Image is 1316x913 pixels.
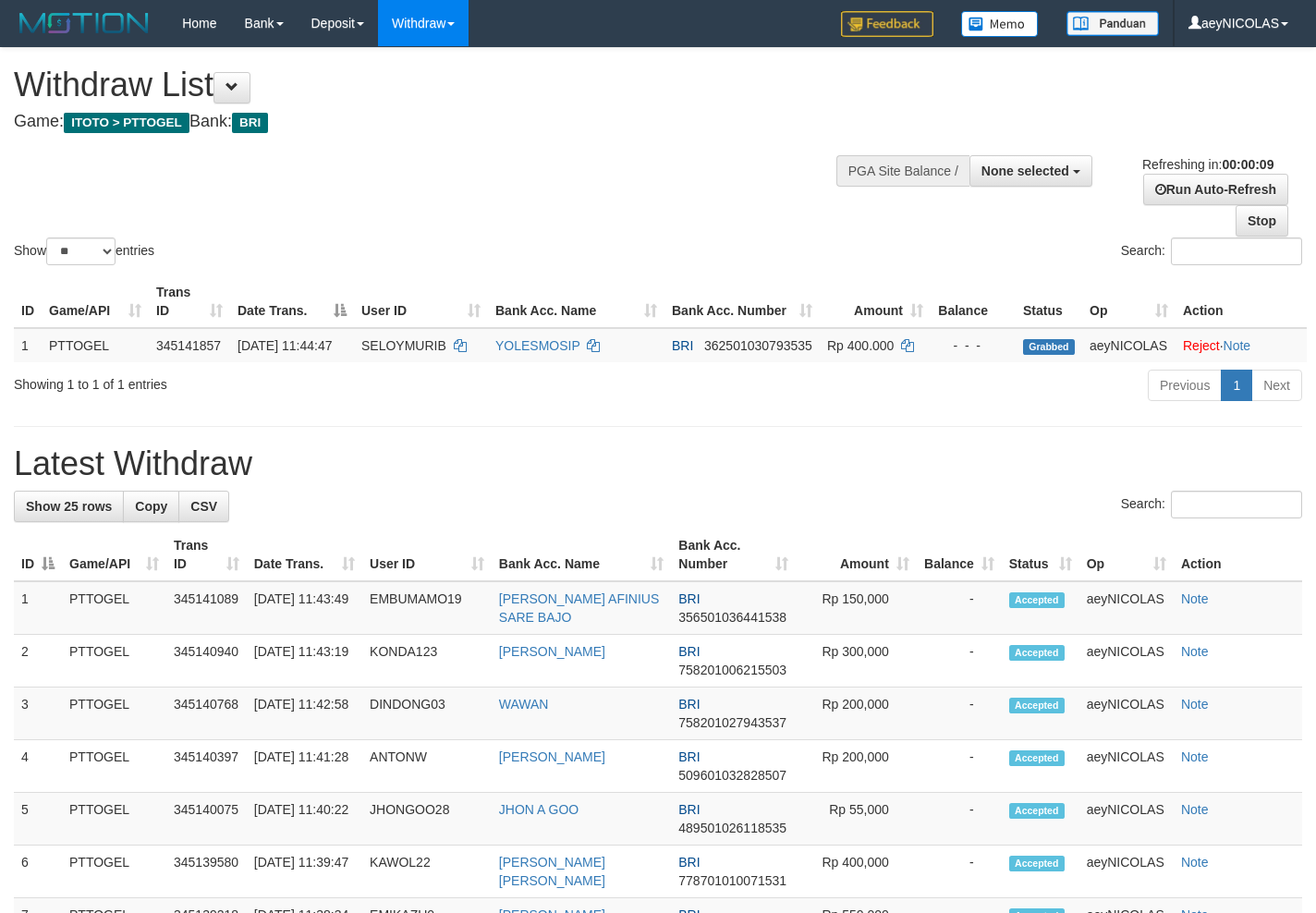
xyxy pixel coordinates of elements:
td: 6 [14,846,62,898]
div: PGA Site Balance / [836,155,969,187]
a: Copy [123,491,179,522]
th: Game/API: activate to sort column ascending [62,529,166,581]
span: BRI [678,591,700,606]
span: Copy 758201027943537 to clipboard [678,715,786,730]
a: Note [1181,855,1209,870]
td: aeyNICOLAS [1082,328,1176,362]
th: Bank Acc. Number: activate to sort column ascending [671,529,796,581]
th: ID [14,275,42,328]
td: Rp 400,000 [796,846,916,898]
span: BRI [232,113,268,133]
span: BRI [678,697,700,712]
h4: Game: Bank: [14,113,859,131]
td: aeyNICOLAS [1079,688,1174,740]
th: Bank Acc. Number: activate to sort column ascending [664,275,820,328]
a: [PERSON_NAME] [499,644,605,659]
a: Note [1181,697,1209,712]
a: WAWAN [499,697,549,712]
div: - - - [938,336,1008,355]
td: - [917,635,1002,688]
td: PTTOGEL [42,328,149,362]
img: panduan.png [1066,11,1159,36]
td: Rp 55,000 [796,793,916,846]
div: Showing 1 to 1 of 1 entries [14,368,534,394]
td: aeyNICOLAS [1079,846,1174,898]
td: 4 [14,740,62,793]
th: ID: activate to sort column descending [14,529,62,581]
span: Refreshing in: [1142,157,1273,172]
td: KONDA123 [362,635,492,688]
td: [DATE] 11:43:19 [247,635,362,688]
td: [DATE] 11:41:28 [247,740,362,793]
td: 345140075 [166,793,247,846]
span: BRI [678,855,700,870]
th: User ID: activate to sort column ascending [362,529,492,581]
span: Accepted [1009,592,1065,608]
span: Rp 400.000 [827,338,894,353]
span: [DATE] 11:44:47 [238,338,332,353]
td: - [917,740,1002,793]
a: [PERSON_NAME] [499,749,605,764]
th: Amount: activate to sort column ascending [820,275,931,328]
td: Rp 300,000 [796,635,916,688]
td: 345141089 [166,581,247,635]
th: Action [1174,529,1302,581]
th: Action [1176,275,1307,328]
input: Search: [1171,491,1302,518]
span: BRI [678,749,700,764]
span: None selected [981,164,1069,178]
th: Game/API: activate to sort column ascending [42,275,149,328]
td: 2 [14,635,62,688]
a: Run Auto-Refresh [1143,174,1288,205]
img: Button%20Memo.svg [961,11,1039,37]
th: Trans ID: activate to sort column ascending [166,529,247,581]
th: Balance [931,275,1016,328]
td: [DATE] 11:40:22 [247,793,362,846]
label: Search: [1121,491,1302,518]
span: Copy 489501026118535 to clipboard [678,821,786,835]
a: 1 [1221,370,1252,401]
span: Grabbed [1023,339,1075,355]
a: YOLESMOSIP [495,338,580,353]
span: Copy 758201006215503 to clipboard [678,663,786,677]
td: - [917,793,1002,846]
button: None selected [969,155,1092,187]
td: 345140397 [166,740,247,793]
span: Copy [135,499,167,514]
td: · [1176,328,1307,362]
td: 345140768 [166,688,247,740]
td: 345139580 [166,846,247,898]
td: Rp 200,000 [796,688,916,740]
td: PTTOGEL [62,688,166,740]
td: PTTOGEL [62,635,166,688]
a: Note [1181,591,1209,606]
td: 3 [14,688,62,740]
a: CSV [178,491,229,522]
a: Next [1251,370,1302,401]
td: aeyNICOLAS [1079,581,1174,635]
td: aeyNICOLAS [1079,740,1174,793]
th: Op: activate to sort column ascending [1082,275,1176,328]
span: BRI [672,338,693,353]
td: DINDONG03 [362,688,492,740]
td: 1 [14,581,62,635]
td: aeyNICOLAS [1079,793,1174,846]
a: Note [1224,338,1251,353]
span: Copy 509601032828507 to clipboard [678,768,786,783]
span: BRI [678,644,700,659]
td: 345140940 [166,635,247,688]
td: [DATE] 11:42:58 [247,688,362,740]
a: Note [1181,802,1209,817]
span: Copy 778701010071531 to clipboard [678,873,786,888]
td: [DATE] 11:39:47 [247,846,362,898]
img: MOTION_logo.png [14,9,154,37]
h1: Latest Withdraw [14,445,1302,482]
th: Amount: activate to sort column ascending [796,529,916,581]
th: Status: activate to sort column ascending [1002,529,1079,581]
span: Copy 356501036441538 to clipboard [678,610,786,625]
span: Copy 362501030793535 to clipboard [704,338,812,353]
span: Accepted [1009,856,1065,871]
th: Bank Acc. Name: activate to sort column ascending [492,529,671,581]
a: Previous [1148,370,1222,401]
input: Search: [1171,237,1302,265]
